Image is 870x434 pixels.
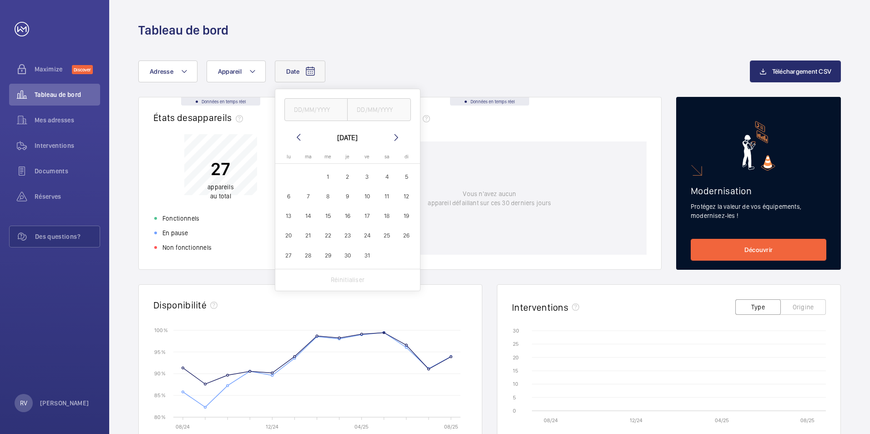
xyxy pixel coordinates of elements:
[358,187,376,205] span: 10
[331,275,364,284] p: Réinitialiser
[398,187,415,205] span: 12
[338,187,357,206] button: 9 janvier 2025
[35,167,100,176] span: Documents
[397,167,416,187] button: 5 janvier 2025
[284,98,348,121] input: DD/MM/YYYY
[544,417,558,424] text: 08/24
[378,168,396,186] span: 4
[72,65,93,74] span: Discover
[299,247,317,264] span: 28
[207,157,234,180] p: 27
[35,116,100,125] span: Mes adresses
[397,226,416,245] button: 26 janvier 2025
[153,299,207,311] h2: Disponibilité
[138,22,228,39] h1: Tableau de bord
[377,167,396,187] button: 4 janvier 2025
[138,61,197,82] button: Adresse
[358,227,376,245] span: 24
[339,227,356,245] span: 23
[275,61,325,82] button: Date
[338,246,357,265] button: 30 janvier 2025
[218,68,242,75] span: Appareil
[40,399,89,408] p: [PERSON_NAME]
[20,399,27,408] p: RV
[357,187,377,206] button: 10 janvier 2025
[377,226,396,245] button: 25 janvier 2025
[357,206,377,226] button: 17 janvier 2025
[299,207,317,225] span: 14
[280,207,298,225] span: 13
[772,68,832,75] span: Téléchargement CSV
[280,247,298,264] span: 27
[428,189,551,207] p: Vous n'avez aucun appareil défaillant sur ces 30 derniers jours
[513,381,518,387] text: 10
[397,187,416,206] button: 12 janvier 2025
[384,154,389,160] span: sa
[318,226,338,245] button: 22 janvier 2025
[398,207,415,225] span: 19
[358,247,376,264] span: 31
[357,167,377,187] button: 3 janvier 2025
[318,167,338,187] button: 1 janvier 2025
[298,187,318,206] button: 7 janvier 2025
[513,328,519,334] text: 30
[324,154,331,160] span: me
[715,417,729,424] text: 04/25
[318,246,338,265] button: 29 janvier 2025
[345,154,349,160] span: je
[513,408,516,414] text: 0
[162,243,212,252] p: Non fonctionnels
[162,214,199,223] p: Fonctionnels
[35,192,100,201] span: Réserves
[398,168,415,186] span: 5
[339,207,356,225] span: 16
[154,327,168,333] text: 100 %
[357,226,377,245] button: 24 janvier 2025
[266,424,278,430] text: 12/24
[750,61,841,82] button: Téléchargement CSV
[397,206,416,226] button: 19 janvier 2025
[513,368,518,374] text: 15
[287,154,291,160] span: lu
[298,226,318,245] button: 21 janvier 2025
[298,246,318,265] button: 28 janvier 2025
[339,187,356,205] span: 9
[444,424,458,430] text: 08/25
[319,187,337,205] span: 8
[378,227,396,245] span: 25
[35,232,100,241] span: Des questions?
[377,206,396,226] button: 18 janvier 2025
[150,68,173,75] span: Adresse
[358,207,376,225] span: 17
[154,414,166,420] text: 80 %
[318,187,338,206] button: 8 janvier 2025
[735,299,781,315] button: Type
[338,226,357,245] button: 23 janvier 2025
[319,247,337,264] span: 29
[378,207,396,225] span: 18
[405,154,409,160] span: di
[378,187,396,205] span: 11
[305,154,312,160] span: ma
[358,168,376,186] span: 3
[691,185,826,197] h2: Modernisation
[337,132,358,143] div: [DATE]
[347,98,411,121] input: DD/MM/YYYY
[279,206,298,226] button: 13 janvier 2025
[377,187,396,206] button: 11 janvier 2025
[181,97,260,106] div: Données en temps réel
[512,302,568,313] h2: Interventions
[207,182,234,201] p: au total
[162,228,188,237] p: En pause
[154,370,166,377] text: 90 %
[280,187,298,205] span: 6
[319,168,337,186] span: 1
[319,227,337,245] span: 22
[318,206,338,226] button: 15 janvier 2025
[338,167,357,187] button: 2 janvier 2025
[450,97,529,106] div: Données en temps réel
[279,246,298,265] button: 27 janvier 2025
[338,206,357,226] button: 16 janvier 2025
[280,227,298,245] span: 20
[279,187,298,206] button: 6 janvier 2025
